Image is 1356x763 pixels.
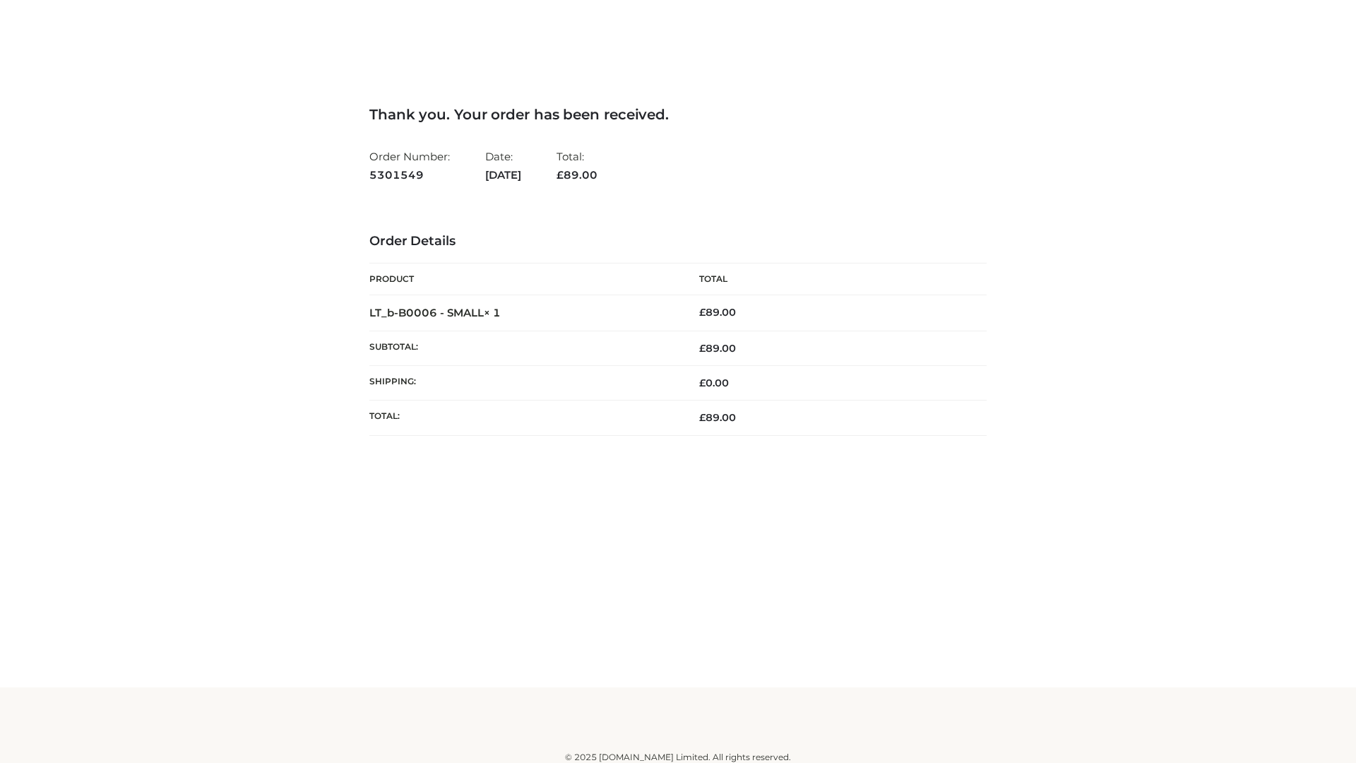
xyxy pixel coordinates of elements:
[557,168,564,182] span: £
[699,342,706,355] span: £
[485,144,521,187] li: Date:
[699,377,729,389] bdi: 0.00
[699,377,706,389] span: £
[699,342,736,355] span: 89.00
[369,234,987,249] h3: Order Details
[699,306,736,319] bdi: 89.00
[369,144,450,187] li: Order Number:
[699,411,706,424] span: £
[369,306,501,319] strong: LT_b-B0006 - SMALL
[557,144,597,187] li: Total:
[369,331,678,365] th: Subtotal:
[699,306,706,319] span: £
[369,366,678,401] th: Shipping:
[369,401,678,435] th: Total:
[369,166,450,184] strong: 5301549
[369,106,987,123] h3: Thank you. Your order has been received.
[557,168,597,182] span: 89.00
[369,264,678,295] th: Product
[485,166,521,184] strong: [DATE]
[678,264,987,295] th: Total
[699,411,736,424] span: 89.00
[484,306,501,319] strong: × 1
